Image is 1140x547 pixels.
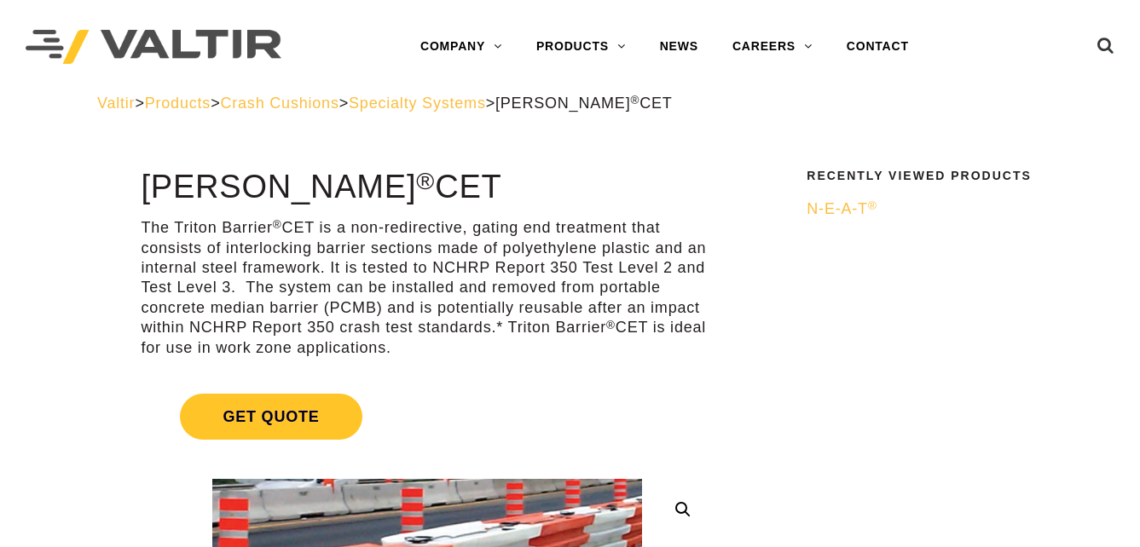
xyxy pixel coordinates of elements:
[868,199,877,212] sup: ®
[495,95,673,112] span: [PERSON_NAME] CET
[830,30,926,64] a: CONTACT
[141,170,714,205] h1: [PERSON_NAME] CET
[141,218,714,358] p: The Triton Barrier CET is a non-redirective, gating end treatment that consists of interlocking b...
[273,218,282,231] sup: ®
[145,95,211,112] a: Products
[630,94,639,107] sup: ®
[97,95,135,112] a: Valtir
[807,200,877,217] span: N-E-A-T
[643,30,715,64] a: NEWS
[416,167,435,194] sup: ®
[141,373,714,460] a: Get Quote
[26,30,281,65] img: Valtir
[97,94,1043,113] div: > > > >
[715,30,830,64] a: CAREERS
[180,394,362,440] span: Get Quote
[807,170,1032,182] h2: Recently Viewed Products
[807,199,1032,219] a: N-E-A-T®
[220,95,339,112] a: Crash Cushions
[606,319,616,331] sup: ®
[349,95,486,112] a: Specialty Systems
[519,30,643,64] a: PRODUCTS
[403,30,519,64] a: COMPANY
